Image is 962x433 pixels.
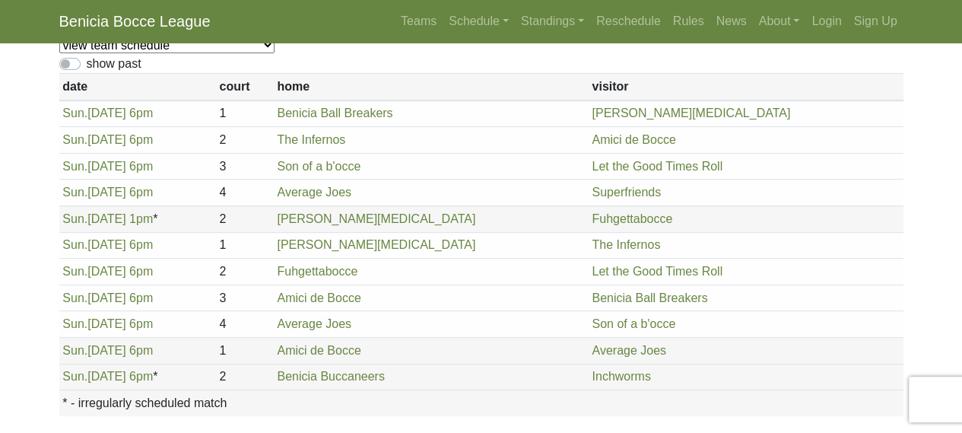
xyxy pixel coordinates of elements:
[62,291,87,304] span: Sun.
[753,6,806,37] a: About
[87,55,141,73] label: show past
[277,291,360,304] a: Amici de Bocce
[590,6,667,37] a: Reschedule
[62,344,153,357] a: Sun.[DATE] 6pm
[592,133,675,146] a: Amici de Bocce
[592,160,722,173] a: Let the Good Times Roll
[62,344,87,357] span: Sun.
[277,317,351,330] a: Average Joes
[59,74,216,100] th: date
[805,6,847,37] a: Login
[710,6,753,37] a: News
[62,317,153,330] a: Sun.[DATE] 6pm
[216,153,274,180] td: 3
[62,107,87,119] span: Sun.
[62,160,87,173] span: Sun.
[277,107,392,119] a: Benicia Ball Breakers
[216,259,274,285] td: 2
[277,133,345,146] a: The Infernos
[62,291,153,304] a: Sun.[DATE] 6pm
[62,212,153,225] a: Sun.[DATE] 1pm
[62,186,87,199] span: Sun.
[62,370,87,383] span: Sun.
[592,186,661,199] a: Superfriends
[277,186,351,199] a: Average Joes
[667,6,710,37] a: Rules
[216,127,274,154] td: 2
[216,364,274,390] td: 2
[277,238,475,251] a: [PERSON_NAME][MEDICAL_DATA]
[589,74,903,100] th: visitor
[274,74,589,100] th: home
[592,265,722,278] a: Let the Good Times Roll
[216,337,274,364] td: 1
[62,186,153,199] a: Sun.[DATE] 6pm
[216,180,274,206] td: 4
[62,212,87,225] span: Sun.
[59,390,903,416] th: * - irregularly scheduled match
[62,265,153,278] a: Sun.[DATE] 6pm
[62,160,153,173] a: Sun.[DATE] 6pm
[62,370,153,383] a: Sun.[DATE] 6pm
[592,107,790,119] a: [PERSON_NAME][MEDICAL_DATA]
[62,107,153,119] a: Sun.[DATE] 6pm
[59,6,211,37] a: Benicia Bocce League
[216,205,274,232] td: 2
[216,311,274,338] td: 4
[277,212,475,225] a: [PERSON_NAME][MEDICAL_DATA]
[277,370,384,383] a: Benicia Buccaneers
[592,212,672,225] a: Fuhgettabocce
[216,285,274,311] td: 3
[443,6,515,37] a: Schedule
[62,265,87,278] span: Sun.
[592,370,650,383] a: Inchworms
[62,238,153,251] a: Sun.[DATE] 6pm
[277,265,357,278] a: Fuhgettabocce
[592,317,675,330] a: Son of a b'occe
[62,133,153,146] a: Sun.[DATE] 6pm
[62,238,87,251] span: Sun.
[216,74,274,100] th: court
[216,100,274,127] td: 1
[62,133,87,146] span: Sun.
[62,317,87,330] span: Sun.
[277,160,360,173] a: Son of a b'occe
[848,6,903,37] a: Sign Up
[216,232,274,259] td: 1
[592,291,707,304] a: Benicia Ball Breakers
[515,6,590,37] a: Standings
[395,6,443,37] a: Teams
[592,238,660,251] a: The Infernos
[277,344,360,357] a: Amici de Bocce
[592,344,666,357] a: Average Joes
